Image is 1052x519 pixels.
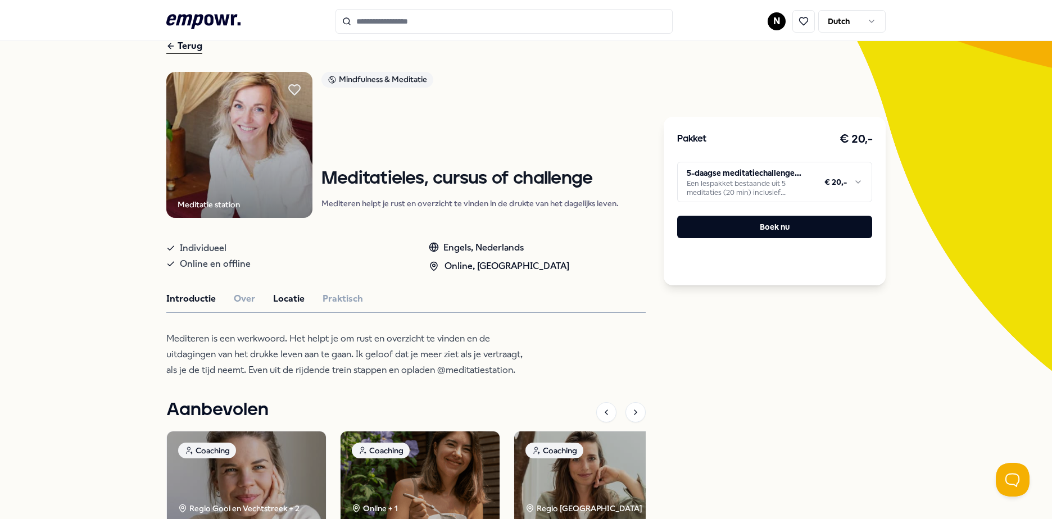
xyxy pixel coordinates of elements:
div: Regio [GEOGRAPHIC_DATA] [525,502,644,515]
iframe: Help Scout Beacon - Open [996,463,1030,497]
div: Regio Gooi en Vechtstreek + 2 [178,502,300,515]
button: Locatie [273,292,305,306]
img: Product Image [166,72,312,218]
input: Search for products, categories or subcategories [335,9,673,34]
span: Individueel [180,240,226,256]
div: Engels, Nederlands [429,240,569,255]
div: Coaching [525,443,583,458]
button: Praktisch [323,292,363,306]
h1: Aanbevolen [166,396,269,424]
div: Terug [166,39,202,54]
button: Over [234,292,255,306]
div: Coaching [352,443,410,458]
div: Mindfulness & Meditatie [321,72,433,88]
span: Online en offline [180,256,251,272]
div: Online, [GEOGRAPHIC_DATA] [429,259,569,274]
button: Introductie [166,292,216,306]
div: Meditatie station [178,198,240,211]
a: Mindfulness & Meditatie [321,72,619,92]
button: N [768,12,786,30]
p: Mediteren helpt je rust en overzicht te vinden in de drukte van het dagelijks leven. [321,198,619,209]
button: Boek nu [677,216,872,238]
h1: Meditatieles, cursus of challenge [321,169,619,189]
div: Online + 1 [352,502,398,515]
div: Coaching [178,443,236,458]
h3: € 20,- [840,130,872,148]
h3: Pakket [677,132,706,147]
p: Mediteren is een werkwoord. Het helpt je om rust en overzicht te vinden en de uitdagingen van het... [166,331,532,378]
